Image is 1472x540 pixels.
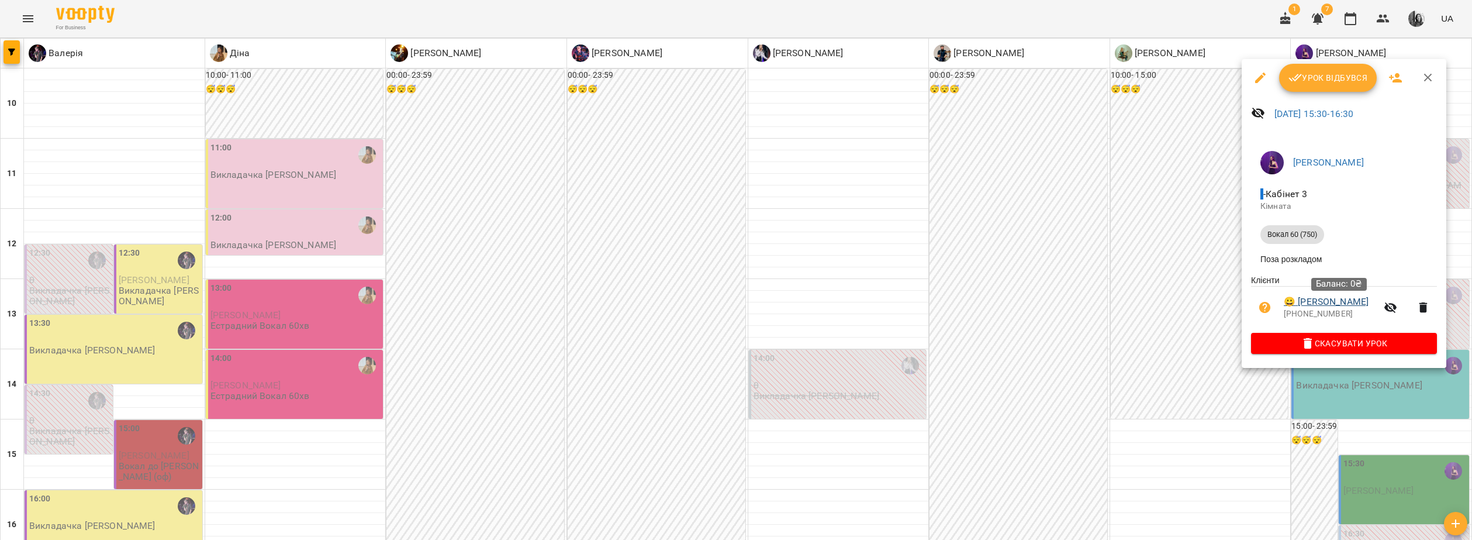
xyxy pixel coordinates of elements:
[1288,71,1368,85] span: Урок відбувся
[1251,333,1437,354] button: Скасувати Урок
[1316,278,1362,289] span: Баланс: 0₴
[1274,108,1354,119] a: [DATE] 15:30-16:30
[1260,336,1428,350] span: Скасувати Урок
[1251,249,1437,270] li: Поза розкладом
[1251,274,1437,333] ul: Клієнти
[1260,229,1324,240] span: Вокал 60 (750)
[1260,201,1428,212] p: Кімната
[1284,295,1369,309] a: 😀 [PERSON_NAME]
[1279,64,1377,92] button: Урок відбувся
[1260,151,1284,174] img: f50f438dabe8c916db5634b84c5ddd4c.jpeg
[1284,308,1377,320] p: [PHONE_NUMBER]
[1260,188,1310,200] span: - Кабінет 3
[1251,294,1279,322] button: Візит ще не сплачено. Додати оплату?
[1293,157,1364,168] a: [PERSON_NAME]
